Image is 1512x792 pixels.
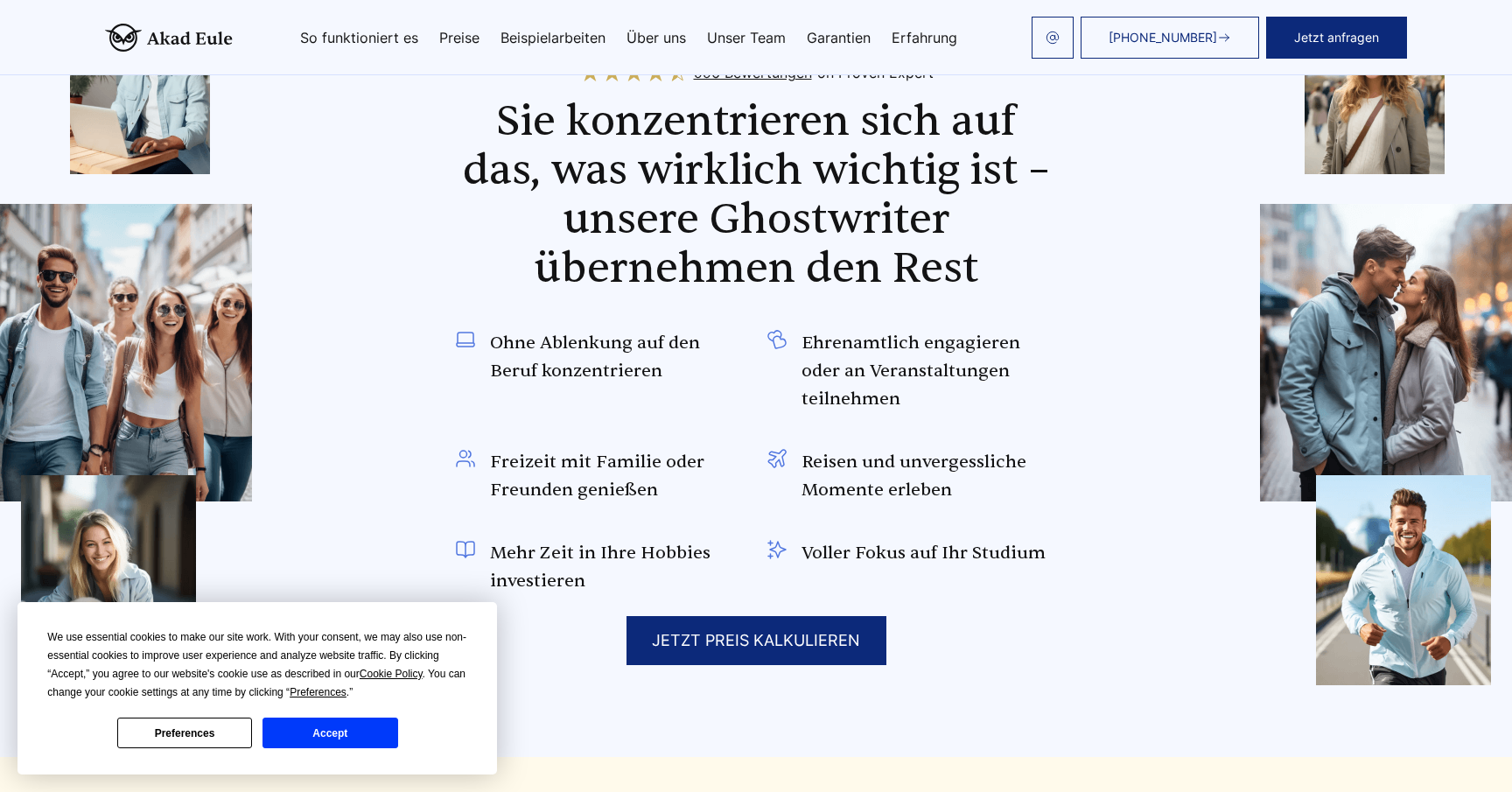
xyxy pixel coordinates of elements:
[21,475,196,685] img: img3
[290,686,346,698] span: Preferences
[1260,204,1512,501] img: img4
[766,329,787,350] img: Ehrenamtlich engagieren oder an Veranstaltungen teilnehmen
[490,329,745,385] span: Ohne Ablenkung auf den Beruf konzentrieren
[490,539,745,595] span: Mehr Zeit in Ihre Hobbies investieren
[801,539,1046,567] span: Voller Fokus auf Ihr Studium
[455,448,476,469] img: Freizeit mit Familie oder Freunden genießen
[455,97,1057,293] h2: Sie konzentrieren sich auf das, was wirklich wichtig ist – unsere Ghostwriter übernehmen den Rest
[892,31,957,45] a: Erfahrung
[47,628,467,702] div: We use essential cookies to make our site work. With your consent, we may also use non-essential ...
[490,448,745,504] span: Freizeit mit Familie oder Freunden genießen
[807,31,871,45] a: Garantien
[801,448,1057,504] span: Reisen und unvergessliche Momente erleben
[360,668,423,680] span: Cookie Policy
[707,31,786,45] a: Unser Team
[1081,17,1259,59] a: [PHONE_NUMBER]
[801,329,1057,413] span: Ehrenamtlich engagieren oder an Veranstaltungen teilnehmen
[1316,475,1491,685] img: img5
[500,31,605,45] a: Beispielarbeiten
[117,718,252,748] button: Preferences
[300,31,418,45] a: So funktioniert es
[17,602,497,774] div: Cookie Consent Prompt
[455,539,476,560] img: Mehr Zeit in Ihre Hobbies investieren
[1266,17,1407,59] button: Jetzt anfragen
[455,329,476,350] img: Ohne Ablenkung auf den Beruf konzentrieren
[1046,31,1060,45] img: email
[1109,31,1217,45] span: [PHONE_NUMBER]
[766,539,787,560] img: Voller Fokus auf Ihr Studium
[439,31,479,45] a: Preise
[262,718,397,748] button: Accept
[105,24,233,52] img: logo
[626,31,686,45] a: Über uns
[626,616,886,665] div: JETZT PREIS KALKULIEREN
[766,448,787,469] img: Reisen und unvergessliche Momente erleben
